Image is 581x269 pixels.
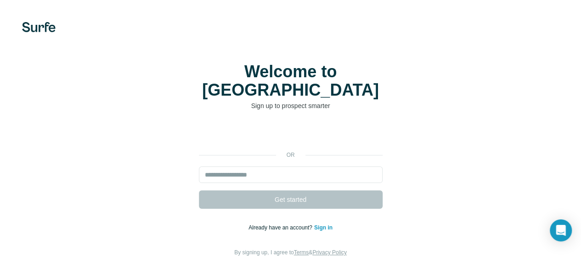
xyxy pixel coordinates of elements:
[194,124,387,144] iframe: Sign in with Google Button
[22,22,56,32] img: Surfe's logo
[199,101,383,110] p: Sign up to prospect smarter
[199,63,383,99] h1: Welcome to [GEOGRAPHIC_DATA]
[234,249,347,256] span: By signing up, I agree to &
[314,224,333,231] a: Sign in
[294,249,309,256] a: Terms
[312,249,347,256] a: Privacy Policy
[550,219,572,241] div: Open Intercom Messenger
[276,151,305,159] p: or
[248,224,314,231] span: Already have an account?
